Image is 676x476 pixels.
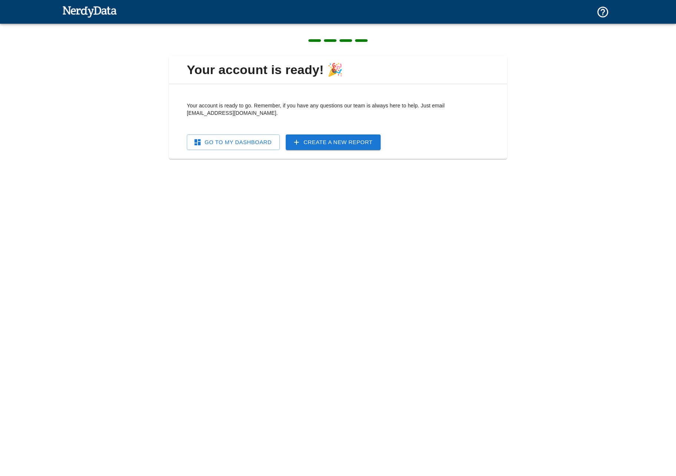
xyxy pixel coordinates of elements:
a: Go To My Dashboard [187,134,280,150]
img: NerdyData.com [62,4,117,19]
button: Support and Documentation [592,1,614,23]
p: Your account is ready to go. Remember, if you have any questions our team is always here to help.... [187,102,489,117]
a: Create a New Report [286,134,381,150]
span: Your account is ready! 🎉 [175,62,501,78]
iframe: Drift Widget Chat Controller [639,423,667,452]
